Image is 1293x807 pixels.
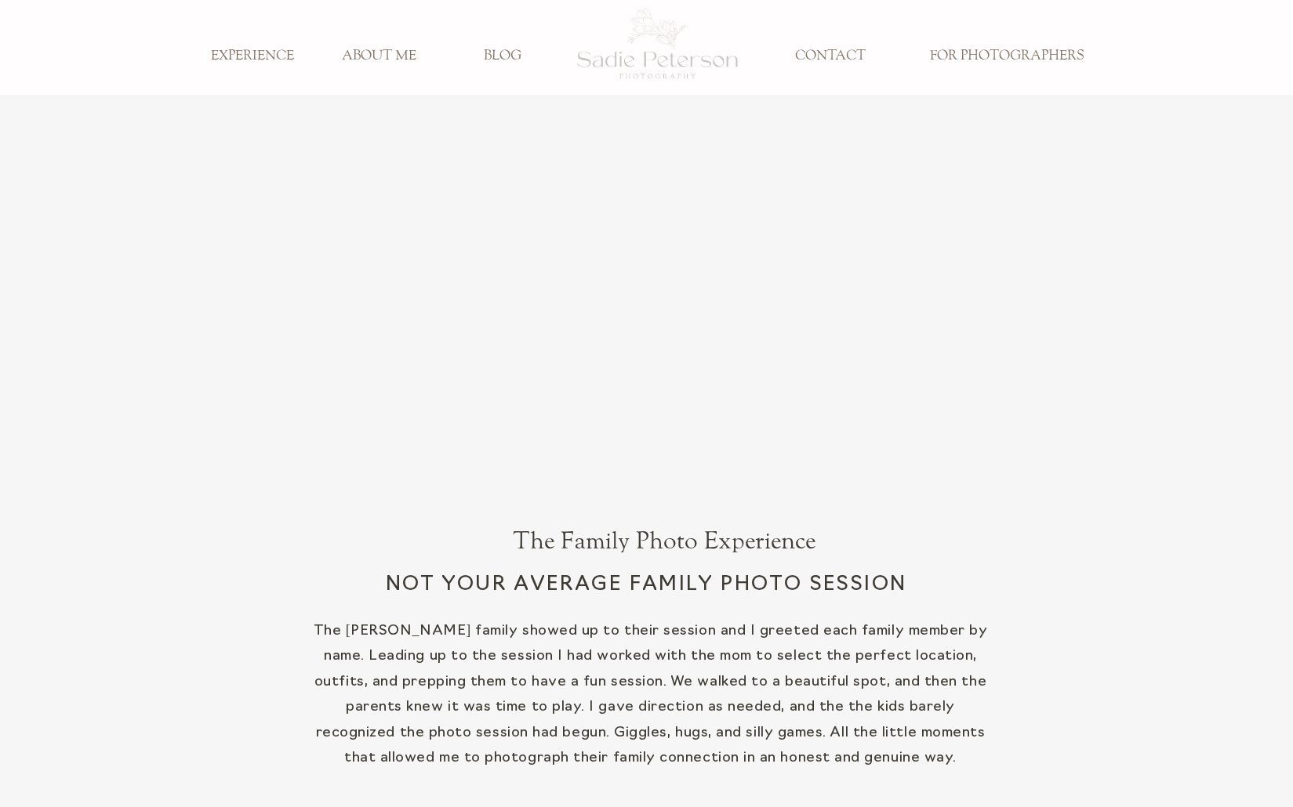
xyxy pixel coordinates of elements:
h1: The Family Photo Experience [396,527,933,559]
p: The [PERSON_NAME] family showed up to their session and I greeted each family member by name. Lea... [312,619,990,782]
a: FOR PHOTOGRAPHERS [919,48,1095,65]
a: EXPERIENCE [201,48,304,65]
a: CONTACT [779,48,882,65]
a: BLOG [451,48,554,65]
h2: Not your average family photo session [220,570,1074,615]
a: ABOUT ME [328,48,431,65]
